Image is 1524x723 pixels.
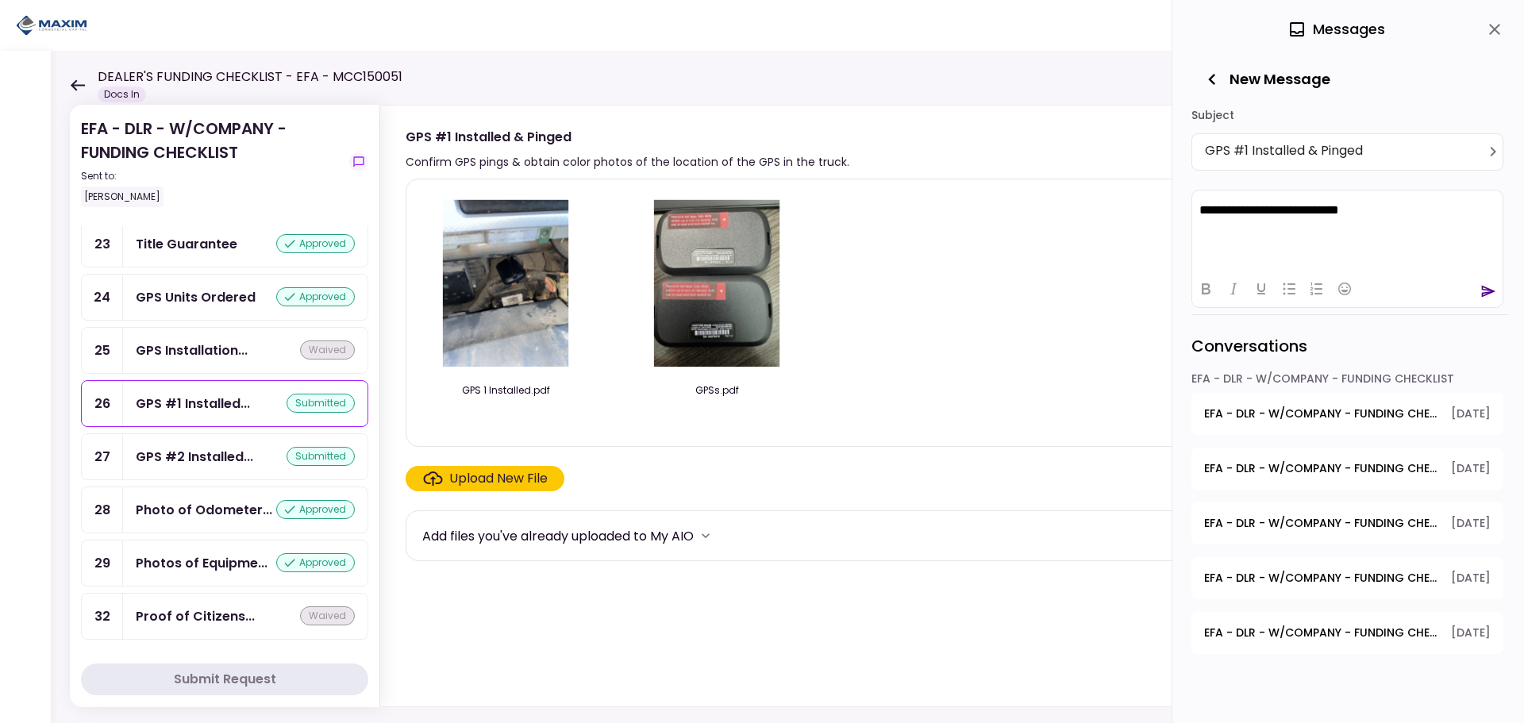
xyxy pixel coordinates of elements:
div: Sent to: [81,169,343,183]
a: 24GPS Units Orderedapproved [81,274,368,321]
span: EFA - DLR - W/COMPANY - FUNDING CHECKLIST - Debtor CDL or Driver License [1204,625,1440,641]
span: [DATE] [1451,515,1491,532]
span: [DATE] [1451,406,1491,422]
a: 29Photos of Equipment Exteriorapproved [81,540,368,586]
div: submitted [287,447,355,466]
div: Proof of Citizenship or Work Authorization [136,606,255,626]
div: GPS 1 Installed.pdf [422,383,589,398]
div: GPS Installation Requested [136,340,248,360]
div: approved [276,500,355,519]
div: 28 [82,487,123,533]
div: GPS #1 Installed & PingedConfirm GPS pings & obtain color photos of the location of the GPS in th... [379,105,1492,707]
button: Italic [1220,278,1247,300]
button: Underline [1248,278,1275,300]
span: [DATE] [1451,570,1491,586]
a: 27GPS #2 Installed & Pingedsubmitted [81,433,368,480]
button: open-conversation [1191,612,1503,654]
div: Messages [1287,17,1385,41]
div: Photo of Odometer or Reefer hours [136,500,272,520]
div: Subject [1191,103,1503,127]
button: Numbered list [1303,278,1330,300]
button: close [1481,16,1508,43]
button: open-conversation [1191,393,1503,435]
div: Add files you've already uploaded to My AIO [422,526,694,546]
span: EFA - DLR - W/COMPANY - FUNDING CHECKLIST - Voided Check [1204,406,1440,422]
div: 26 [82,381,123,426]
div: waived [300,606,355,625]
a: 25GPS Installation Requestedwaived [81,327,368,374]
a: 23Title Guaranteeapproved [81,221,368,267]
img: Partner icon [16,13,87,37]
div: Submit Request [174,670,276,689]
div: GPS #1 Installed & Pinged [1205,140,1496,163]
h1: DEALER'S FUNDING CHECKLIST - EFA - MCC150051 [98,67,402,87]
button: open-conversation [1191,557,1503,599]
span: EFA - DLR - W/COMPANY - FUNDING CHECKLIST - Proof of Citizenship or Work Authorization [1204,515,1440,532]
div: EFA - DLR - W/COMPANY - FUNDING CHECKLIST [1191,371,1503,393]
div: GPS #2 Installed & Pinged [136,447,253,467]
div: approved [276,553,355,572]
button: Bold [1192,278,1219,300]
div: approved [276,287,355,306]
div: submitted [287,394,355,413]
div: Upload New File [449,469,548,488]
span: [DATE] [1451,460,1491,477]
button: show-messages [349,152,368,171]
div: Docs In [98,87,146,102]
div: Title Guarantee [136,234,237,254]
div: Photos of Equipment Exterior [136,553,267,573]
div: 23 [82,221,123,267]
button: Submit Request [81,663,368,695]
div: GPS Units Ordered [136,287,256,307]
div: 27 [82,434,123,479]
button: New Message [1191,59,1343,100]
div: approved [276,234,355,253]
div: EFA - DLR - W/COMPANY - FUNDING CHECKLIST [81,117,343,207]
div: 32 [82,594,123,639]
div: GPS #1 Installed & Pinged [136,394,250,413]
div: waived [300,340,355,360]
button: send [1480,283,1496,299]
div: 29 [82,540,123,586]
span: Click here to upload the required document [406,466,564,491]
a: 28Photo of Odometer or Reefer hoursapproved [81,486,368,533]
button: open-conversation [1191,448,1503,490]
span: EFA - DLR - W/COMPANY - FUNDING CHECKLIST - GPS Units Ordered [1204,460,1440,477]
span: EFA - DLR - W/COMPANY - FUNDING CHECKLIST - Dealer's Final Invoice [1204,570,1440,586]
div: Conversations [1191,314,1508,371]
div: [PERSON_NAME] [81,187,164,207]
button: Emojis [1331,278,1358,300]
div: 25 [82,328,123,373]
div: 24 [82,275,123,320]
iframe: Rich Text Area [1192,190,1503,270]
div: GPS #1 Installed & Pinged [406,127,849,147]
span: [DATE] [1451,625,1491,641]
button: Bullet list [1276,278,1303,300]
button: open-conversation [1191,502,1503,544]
a: 26GPS #1 Installed & Pingedsubmitted [81,380,368,427]
div: Confirm GPS pings & obtain color photos of the location of the GPS in the truck. [406,152,849,171]
button: more [694,524,718,548]
a: 32Proof of Citizenship or Work Authorizationwaived [81,593,368,640]
div: GPSs.pdf [633,383,800,398]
